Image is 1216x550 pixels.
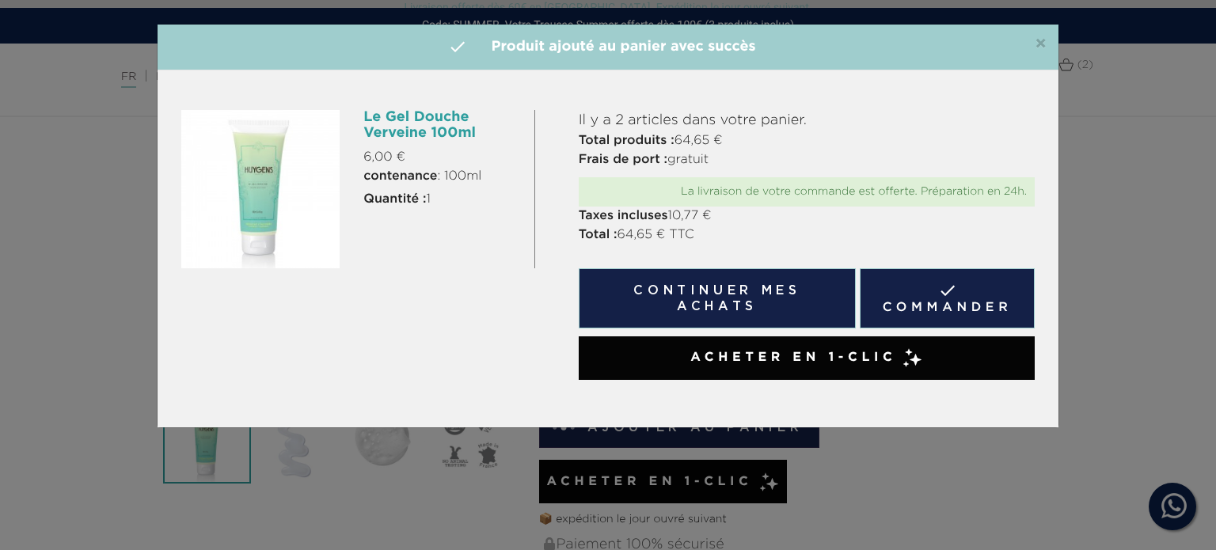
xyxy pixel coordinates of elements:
[363,193,426,206] strong: Quantité :
[363,110,522,142] h6: Le Gel Douche Verveine 100ml
[579,110,1035,131] p: Il y a 2 articles dans votre panier.
[579,131,1035,150] p: 64,65 €
[579,207,1035,226] p: 10,77 €
[579,268,856,328] button: Continuer mes achats
[579,229,617,241] strong: Total :
[448,37,467,56] i: 
[363,167,481,186] span: : 100ml
[363,190,522,209] p: 1
[1035,35,1047,54] button: Close
[579,135,674,147] strong: Total produits :
[363,170,437,183] strong: contenance
[1035,35,1047,54] span: ×
[169,36,1047,58] h4: Produit ajouté au panier avec succès
[579,150,1035,169] p: gratuit
[181,110,340,268] img: Le Gel Douche Verveine 100ml
[860,268,1035,328] a: Commander
[579,210,668,222] strong: Taxes incluses
[363,148,522,167] p: 6,00 €
[579,154,667,166] strong: Frais de port :
[587,185,1027,199] div: La livraison de votre commande est offerte. Préparation en 24h.
[579,226,1035,245] p: 64,65 € TTC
